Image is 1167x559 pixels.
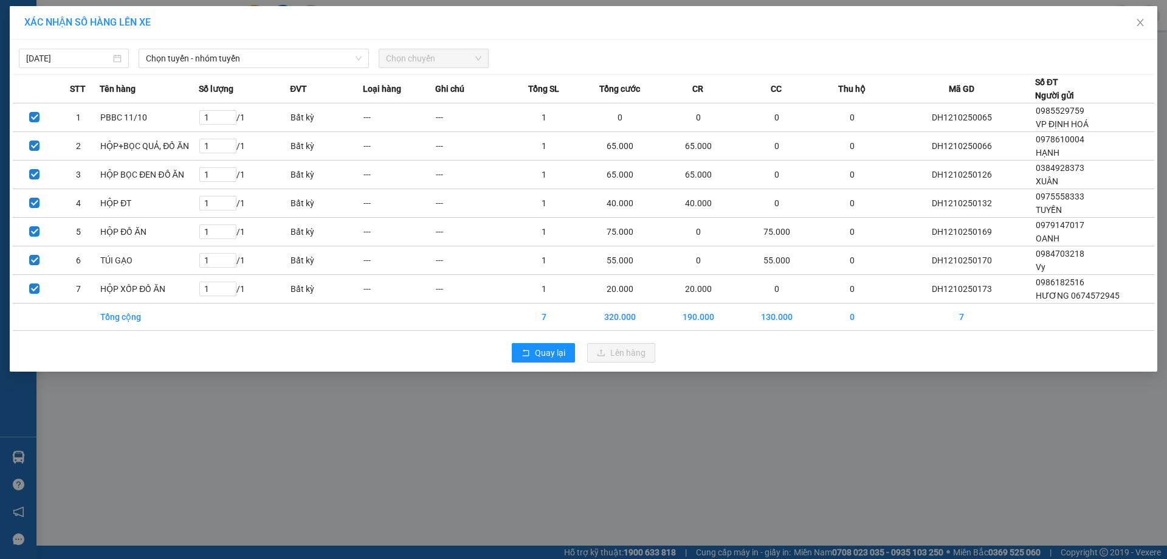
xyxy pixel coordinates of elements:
[100,82,136,95] span: Tên hàng
[100,189,198,218] td: HỘP ĐT
[737,304,816,331] td: 130.000
[816,304,888,331] td: 0
[692,82,703,95] span: CR
[889,218,1035,246] td: DH1210250169
[659,189,737,218] td: 40.000
[580,189,659,218] td: 40.000
[816,161,888,189] td: 0
[659,132,737,161] td: 65.000
[26,52,111,65] input: 12/10/2025
[737,246,816,275] td: 55.000
[889,132,1035,161] td: DH1210250066
[290,161,362,189] td: Bất kỳ
[580,246,659,275] td: 55.000
[889,189,1035,218] td: DH1210250132
[737,218,816,246] td: 75.000
[435,218,508,246] td: ---
[100,275,198,304] td: HỘP XỐP ĐỒ ĂN
[57,161,100,189] td: 3
[100,304,198,331] td: Tổng cộng
[290,132,362,161] td: Bất kỳ
[435,82,464,95] span: Ghi chú
[199,246,291,275] td: / 1
[889,304,1035,331] td: 7
[1036,106,1084,116] span: 0985529759
[816,189,888,218] td: 0
[816,275,888,304] td: 0
[435,132,508,161] td: ---
[659,246,737,275] td: 0
[580,218,659,246] td: 75.000
[535,346,565,359] span: Quay lại
[1036,163,1084,173] span: 0384928373
[508,132,580,161] td: 1
[580,161,659,189] td: 65.000
[24,16,151,28] span: XÁC NHẬN SỐ HÀNG LÊN XE
[838,82,866,95] span: Thu hộ
[290,103,362,132] td: Bất kỳ
[199,275,291,304] td: / 1
[57,189,100,218] td: 4
[435,246,508,275] td: ---
[737,132,816,161] td: 0
[737,189,816,218] td: 0
[1036,192,1084,201] span: 0975558333
[1036,262,1045,272] span: Vy
[290,275,362,304] td: Bất kỳ
[199,161,291,189] td: / 1
[816,103,888,132] td: 0
[1036,176,1058,186] span: XUÂN
[737,275,816,304] td: 0
[363,189,435,218] td: ---
[508,246,580,275] td: 1
[1036,119,1089,129] span: VP ĐỊNH HOÁ
[57,132,100,161] td: 2
[70,82,86,95] span: STT
[199,132,291,161] td: / 1
[508,103,580,132] td: 1
[587,343,655,363] button: uploadLên hàng
[580,275,659,304] td: 20.000
[100,103,198,132] td: PBBC 11/10
[435,275,508,304] td: ---
[580,304,659,331] td: 320.000
[508,218,580,246] td: 1
[114,30,508,45] li: 271 - [PERSON_NAME] - [GEOGRAPHIC_DATA] - [GEOGRAPHIC_DATA]
[1036,148,1059,158] span: HẠNH
[290,82,307,95] span: ĐVT
[889,246,1035,275] td: DH1210250170
[889,275,1035,304] td: DH1210250173
[100,161,198,189] td: HỘP BỌC ĐEN ĐỒ ĂN
[889,103,1035,132] td: DH1210250065
[100,246,198,275] td: TÚI GẠO
[816,132,888,161] td: 0
[659,304,737,331] td: 190.000
[1036,205,1062,215] span: TUYỀN
[290,189,362,218] td: Bất kỳ
[508,161,580,189] td: 1
[363,246,435,275] td: ---
[100,218,198,246] td: HỘP ĐỒ ĂN
[580,132,659,161] td: 65.000
[363,275,435,304] td: ---
[508,275,580,304] td: 1
[363,103,435,132] td: ---
[659,103,737,132] td: 0
[363,82,401,95] span: Loại hàng
[435,189,508,218] td: ---
[15,15,106,76] img: logo.jpg
[199,218,291,246] td: / 1
[290,218,362,246] td: Bất kỳ
[199,103,291,132] td: / 1
[508,304,580,331] td: 7
[57,275,100,304] td: 7
[816,218,888,246] td: 0
[1036,134,1084,144] span: 0978610004
[659,275,737,304] td: 20.000
[737,103,816,132] td: 0
[508,189,580,218] td: 1
[386,49,481,68] span: Chọn chuyến
[528,82,559,95] span: Tổng SL
[100,132,198,161] td: HỘP+BỌC QUẢ, ĐỒ ĂN
[199,82,233,95] span: Số lượng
